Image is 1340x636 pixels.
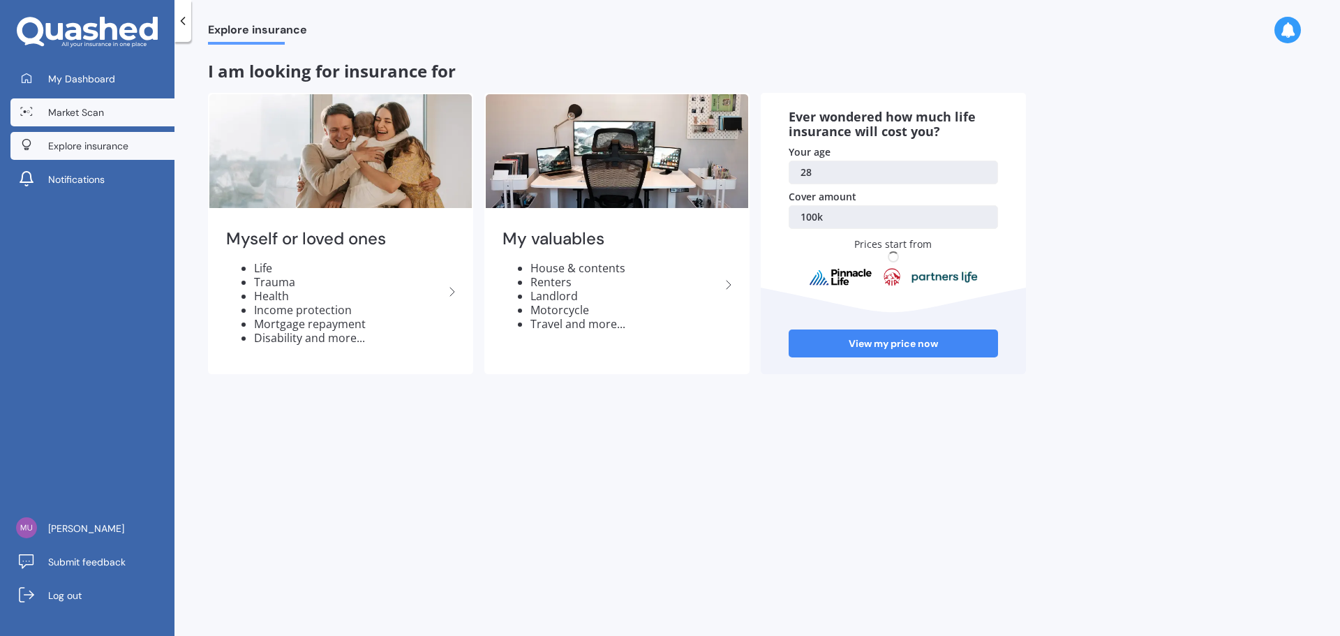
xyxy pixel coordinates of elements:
[254,261,444,275] li: Life
[530,261,720,275] li: House & contents
[48,522,124,535] span: [PERSON_NAME]
[254,317,444,331] li: Mortgage repayment
[10,165,174,193] a: Notifications
[530,289,720,303] li: Landlord
[10,515,174,542] a: [PERSON_NAME]
[10,582,174,609] a: Log out
[208,59,456,82] span: I am looking for insurance for
[530,303,720,317] li: Motorcycle
[789,205,998,229] a: 100k
[254,331,444,345] li: Disability and more...
[789,110,998,140] div: Ever wondered how much life insurance will cost you?
[254,303,444,317] li: Income protection
[911,271,978,283] img: partnersLife
[502,228,720,250] h2: My valuables
[16,517,37,538] img: d3d0b061efff0ff590eb9faf206e7f16
[209,94,472,208] img: Myself or loved ones
[789,190,998,204] div: Cover amount
[10,132,174,160] a: Explore insurance
[884,268,900,286] img: aia
[10,98,174,126] a: Market Scan
[789,330,998,357] a: View my price now
[530,275,720,289] li: Renters
[48,555,126,569] span: Submit feedback
[48,72,115,86] span: My Dashboard
[10,65,174,93] a: My Dashboard
[48,589,82,602] span: Log out
[48,139,128,153] span: Explore insurance
[789,145,998,159] div: Your age
[10,548,174,576] a: Submit feedback
[486,94,748,208] img: My valuables
[48,172,105,186] span: Notifications
[803,237,984,275] div: Prices start from
[254,289,444,303] li: Health
[48,105,104,119] span: Market Scan
[789,161,998,184] a: 28
[226,228,444,250] h2: Myself or loved ones
[208,23,307,42] span: Explore insurance
[254,275,444,289] li: Trauma
[530,317,720,331] li: Travel and more...
[809,268,873,286] img: pinnacle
